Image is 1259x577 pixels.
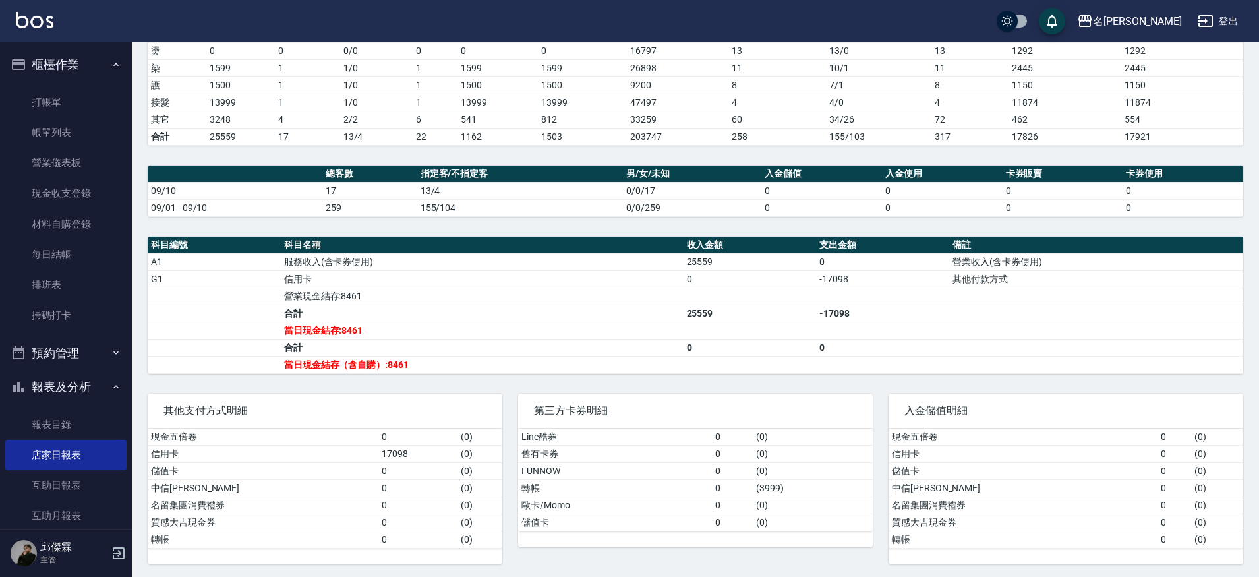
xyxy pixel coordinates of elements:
[712,429,753,446] td: 0
[206,76,275,94] td: 1500
[275,76,340,94] td: 1
[826,59,931,76] td: 10 / 1
[1157,514,1191,531] td: 0
[148,497,378,514] td: 名留集團消費禮券
[518,429,873,531] table: a dense table
[457,42,538,59] td: 0
[712,497,753,514] td: 0
[712,479,753,497] td: 0
[457,76,538,94] td: 1500
[5,370,127,404] button: 報表及分析
[5,300,127,330] a: 掃碼打卡
[275,94,340,111] td: 1
[904,404,1227,417] span: 入金儲值明細
[728,76,826,94] td: 8
[378,462,458,479] td: 0
[518,445,712,462] td: 舊有卡券
[1003,182,1123,199] td: 0
[457,128,538,145] td: 1162
[40,554,107,566] p: 主管
[148,462,378,479] td: 儲值卡
[378,514,458,531] td: 0
[1123,166,1243,183] th: 卡券使用
[5,47,127,82] button: 櫃檯作業
[627,76,728,94] td: 9200
[148,270,281,288] td: G1
[538,42,627,59] td: 0
[1009,76,1122,94] td: 1150
[413,111,457,128] td: 6
[753,462,872,479] td: ( 0 )
[148,94,206,111] td: 接髮
[816,237,949,254] th: 支出金額
[5,209,127,239] a: 材料自購登錄
[5,148,127,178] a: 營業儀表板
[281,305,684,322] td: 合計
[728,128,826,145] td: 258
[826,76,931,94] td: 7 / 1
[40,541,107,554] h5: 邱傑霖
[1121,59,1243,76] td: 2445
[457,111,538,128] td: 541
[417,182,624,199] td: 13/4
[340,59,413,76] td: 1 / 0
[417,199,624,216] td: 155/104
[148,237,281,254] th: 科目編號
[931,94,1009,111] td: 4
[627,59,728,76] td: 26898
[623,199,761,216] td: 0/0/259
[816,270,949,288] td: -17098
[1191,462,1243,479] td: ( 0 )
[148,514,378,531] td: 質感大吉現金券
[1157,462,1191,479] td: 0
[931,59,1009,76] td: 11
[826,128,931,145] td: 155/103
[281,237,684,254] th: 科目名稱
[413,59,457,76] td: 1
[340,94,413,111] td: 1 / 0
[684,305,817,322] td: 25559
[627,94,728,111] td: 47497
[322,199,417,216] td: 259
[684,253,817,270] td: 25559
[457,497,502,514] td: ( 0 )
[148,42,206,59] td: 燙
[281,253,684,270] td: 服務收入(含卡券使用)
[753,445,872,462] td: ( 0 )
[538,94,627,111] td: 13999
[889,445,1157,462] td: 信用卡
[931,128,1009,145] td: 317
[889,429,1157,446] td: 現金五倍卷
[623,182,761,199] td: 0/0/17
[1157,531,1191,548] td: 0
[1009,59,1122,76] td: 2445
[5,440,127,470] a: 店家日報表
[322,182,417,199] td: 17
[275,59,340,76] td: 1
[1157,497,1191,514] td: 0
[148,531,378,548] td: 轉帳
[1191,497,1243,514] td: ( 0 )
[281,288,684,305] td: 營業現金結存:8461
[684,237,817,254] th: 收入金額
[378,429,458,446] td: 0
[761,166,882,183] th: 入金儲值
[534,404,857,417] span: 第三方卡券明細
[931,111,1009,128] td: 72
[340,42,413,59] td: 0 / 0
[457,94,538,111] td: 13999
[206,128,275,145] td: 25559
[816,305,949,322] td: -17098
[889,462,1157,479] td: 儲值卡
[538,111,627,128] td: 812
[538,76,627,94] td: 1500
[728,111,826,128] td: 60
[1003,166,1123,183] th: 卡券販賣
[1191,514,1243,531] td: ( 0 )
[889,429,1243,549] table: a dense table
[518,429,712,446] td: Line酷券
[281,270,684,288] td: 信用卡
[275,42,340,59] td: 0
[712,514,753,531] td: 0
[889,514,1157,531] td: 質感大吉現金券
